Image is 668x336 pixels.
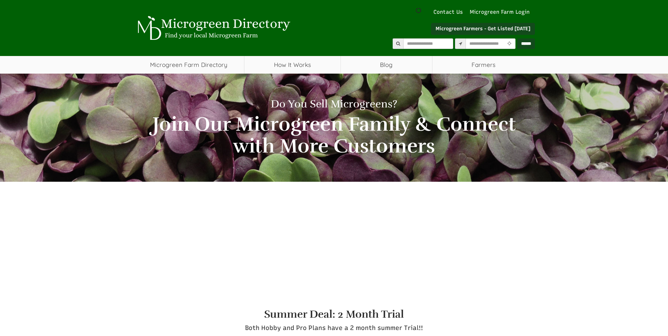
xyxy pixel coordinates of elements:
a: Microgreen Farmers - Get Listed [DATE] [431,23,535,35]
h2: Join Our Microgreen Family & Connect with More Customers [139,113,530,157]
i: Use Current Location [506,42,513,46]
strong: Summer Deal: 2 Month Trial [264,308,404,321]
a: Contact Us [430,8,466,16]
a: Blog [341,56,432,74]
h1: Do You Sell Microgreens? [139,98,530,110]
img: Microgreen Directory [133,16,292,41]
a: How It Works [244,56,341,74]
iframe: Advertisement [123,196,545,294]
span: Both Hobby and Pro Plans have a 2 month summer Trial!! [245,324,423,332]
a: Microgreen Farm Login [470,8,533,16]
span: Farmers [432,56,535,74]
a: Microgreen Farm Directory [133,56,244,74]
